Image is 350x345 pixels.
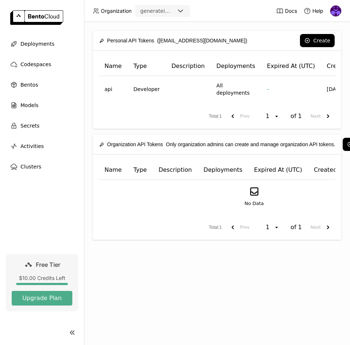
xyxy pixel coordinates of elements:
a: Deployments [6,37,78,51]
svg: open [274,113,279,119]
div: generateimages [140,7,175,15]
span: Bentos [20,80,38,89]
img: logo [10,10,63,25]
span: - [267,86,269,92]
span: No Data [244,200,264,207]
th: Type [128,57,166,76]
div: 1 [263,113,274,120]
button: previous page. current page 1 of 1 [225,221,252,234]
td: api [99,76,128,102]
th: Expired At (UTC) [248,160,308,180]
button: Upgrade Plan [12,291,72,306]
span: Docs [285,8,297,14]
th: Deployments [210,57,261,76]
div: $10.00 Credits Left [12,275,72,281]
span: Total : 1 [209,224,222,231]
th: Expired At (UTC) [261,57,321,76]
span: Personal API Tokens [107,37,154,45]
span: Total : 1 [209,113,222,120]
td: All deployments [210,76,261,102]
th: Description [153,160,198,180]
a: Activities [6,139,78,153]
a: Codespaces [6,57,78,72]
div: Only organization admins can create and manage organization API tokens. [99,137,335,152]
button: previous page. current page 1 of 1 [225,110,252,123]
span: Models [20,101,38,110]
span: Organization API Tokens [107,140,163,148]
span: Free Tier [36,261,60,268]
a: Secrets [6,118,78,133]
div: ([EMAIL_ADDRESS][DOMAIN_NAME]) [99,33,247,48]
span: Secrets [20,121,39,130]
th: Name [99,57,128,76]
a: Docs [276,7,297,15]
span: of 1 [290,224,302,231]
th: Deployments [198,160,248,180]
span: Organization [101,8,132,14]
th: Name [99,160,128,180]
th: Type [128,160,153,180]
a: Bentos [6,77,78,92]
span: Help [312,8,323,14]
span: Activities [20,142,44,151]
svg: open [274,224,279,230]
a: Clusters [6,159,78,174]
a: Models [6,98,78,113]
span: Codespaces [20,60,51,69]
span: of 1 [290,113,302,120]
div: Help [304,7,323,15]
button: next page. current page 1 of 1 [308,110,335,123]
img: Remote Server [330,5,341,16]
button: Create [300,34,335,47]
div: 1 [263,224,274,231]
a: Free Tier$10.00 Credits LeftUpgrade Plan [6,254,78,311]
button: next page. current page 1 of 1 [308,221,335,234]
th: Description [166,57,210,76]
span: Clusters [20,162,41,171]
td: Developer [128,76,166,102]
span: Deployments [20,39,54,48]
